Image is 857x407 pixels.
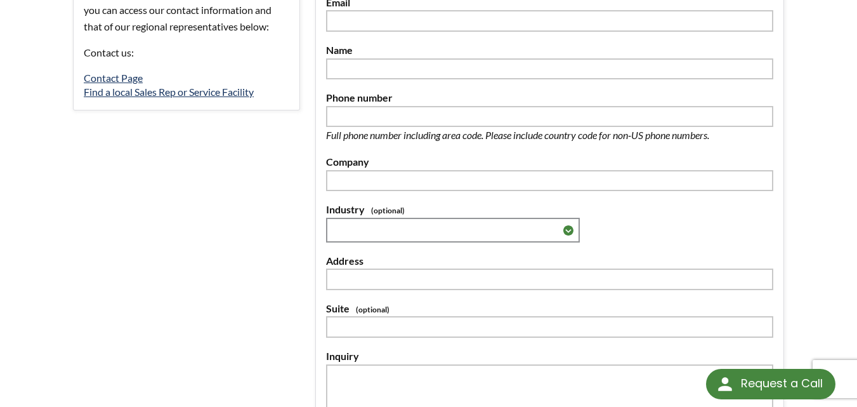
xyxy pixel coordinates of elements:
p: Contact us: [84,44,289,61]
a: Contact Page [84,72,143,84]
label: Company [326,154,773,170]
img: round button [715,374,735,394]
a: Find a local Sales Rep or Service Facility [84,86,254,98]
div: Request a Call [741,369,823,398]
label: Industry [326,201,773,218]
label: Name [326,42,773,58]
div: Request a Call [706,369,835,399]
p: Full phone number including area code. Please include country code for non-US phone numbers. [326,127,751,143]
label: Suite [326,300,773,317]
label: Phone number [326,90,773,106]
label: Inquiry [326,348,773,364]
label: Address [326,253,773,269]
